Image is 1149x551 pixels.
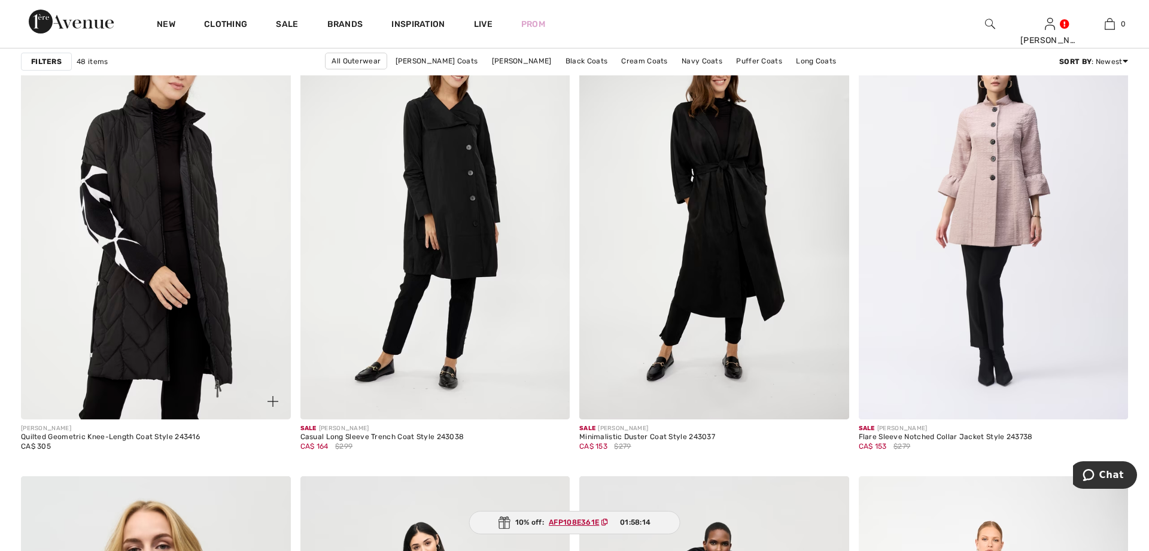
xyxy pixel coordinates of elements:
[620,517,651,528] span: 01:58:14
[29,10,114,34] img: 1ère Avenue
[31,56,62,67] strong: Filters
[790,53,842,69] a: Long Coats
[391,19,445,32] span: Inspiration
[335,441,352,452] span: $299
[474,18,493,31] a: Live
[268,396,278,407] img: plus_v2.svg
[859,15,1129,419] img: Flare Sleeve Notched Collar Jacket Style 243738. Sand
[1045,18,1055,29] a: Sign In
[614,441,631,452] span: $279
[676,53,728,69] a: Navy Coats
[300,424,464,433] div: [PERSON_NAME]
[21,433,200,442] div: Quilted Geometric Knee-Length Coat Style 243416
[859,442,887,450] span: CA$ 153
[325,53,387,69] a: All Outerwear
[985,17,995,31] img: search the website
[204,19,247,32] a: Clothing
[300,433,464,442] div: Casual Long Sleeve Trench Coat Style 243038
[1045,17,1055,31] img: My Info
[579,442,607,450] span: CA$ 153
[498,516,510,529] img: Gift.svg
[859,424,1033,433] div: [PERSON_NAME]
[1121,19,1126,29] span: 0
[300,425,317,432] span: Sale
[77,56,108,67] span: 48 items
[486,53,558,69] a: [PERSON_NAME]
[276,19,298,32] a: Sale
[579,433,715,442] div: Minimalistic Duster Coat Style 243037
[469,511,680,534] div: 10% off:
[859,425,875,432] span: Sale
[1059,56,1128,67] div: : Newest
[21,15,291,419] a: Quilted Geometric Knee-Length Coat Style 243416. Black/Off White
[157,19,175,32] a: New
[327,19,363,32] a: Brands
[560,53,613,69] a: Black Coats
[21,424,200,433] div: [PERSON_NAME]
[893,441,910,452] span: $279
[521,18,545,31] a: Prom
[579,15,849,419] img: Minimalistic Duster Coat Style 243037. Black
[1105,17,1115,31] img: My Bag
[1080,17,1139,31] a: 0
[1020,34,1079,47] div: [PERSON_NAME]
[300,15,570,419] img: Casual Long Sleeve Trench Coat Style 243038. Black
[1059,57,1092,66] strong: Sort By
[730,53,788,69] a: Puffer Coats
[21,442,51,450] span: CA$ 305
[1073,461,1137,491] iframe: Opens a widget where you can chat to one of our agents
[549,518,599,526] ins: AFP108E361E
[579,425,595,432] span: Sale
[390,53,484,69] a: [PERSON_NAME] Coats
[300,442,329,450] span: CA$ 164
[615,53,673,69] a: Cream Coats
[579,424,715,433] div: [PERSON_NAME]
[859,433,1033,442] div: Flare Sleeve Notched Collar Jacket Style 243738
